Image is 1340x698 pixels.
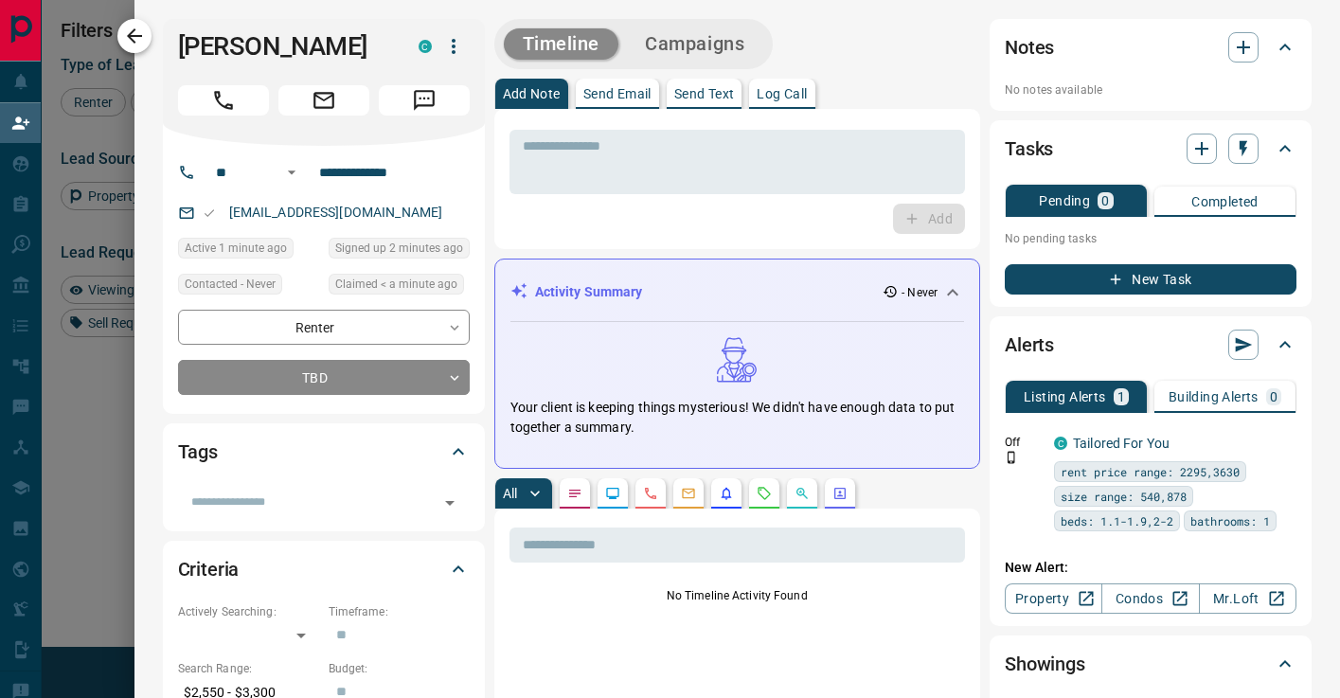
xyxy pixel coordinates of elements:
[503,87,561,100] p: Add Note
[203,206,216,220] svg: Email Valid
[567,486,582,501] svg: Notes
[278,85,369,116] span: Email
[719,486,734,501] svg: Listing Alerts
[504,28,619,60] button: Timeline
[1061,511,1173,530] span: beds: 1.1-1.9,2-2
[419,40,432,53] div: condos.ca
[1061,462,1240,481] span: rent price range: 2295,3630
[1199,583,1296,614] a: Mr.Loft
[1005,641,1296,687] div: Showings
[535,282,643,302] p: Activity Summary
[1005,224,1296,253] p: No pending tasks
[1005,32,1054,63] h2: Notes
[178,554,240,584] h2: Criteria
[178,310,470,345] div: Renter
[1061,487,1187,506] span: size range: 540,878
[681,486,696,501] svg: Emails
[1191,195,1259,208] p: Completed
[503,487,518,500] p: All
[757,87,807,100] p: Log Call
[510,275,965,310] div: Activity Summary- Never
[178,360,470,395] div: TBD
[329,238,470,264] div: Tue Sep 16 2025
[437,490,463,516] button: Open
[1005,322,1296,367] div: Alerts
[1024,390,1106,403] p: Listing Alerts
[280,161,303,184] button: Open
[185,239,287,258] span: Active 1 minute ago
[178,429,470,474] div: Tags
[1169,390,1259,403] p: Building Alerts
[178,238,319,264] div: Tue Sep 16 2025
[1073,436,1170,451] a: Tailored For You
[1005,264,1296,295] button: New Task
[178,31,390,62] h1: [PERSON_NAME]
[178,660,319,677] p: Search Range:
[795,486,810,501] svg: Opportunities
[329,660,470,677] p: Budget:
[1101,194,1109,207] p: 0
[1005,330,1054,360] h2: Alerts
[674,87,735,100] p: Send Text
[1005,134,1053,164] h2: Tasks
[832,486,848,501] svg: Agent Actions
[178,603,319,620] p: Actively Searching:
[1005,126,1296,171] div: Tasks
[583,87,652,100] p: Send Email
[1005,558,1296,578] p: New Alert:
[1270,390,1277,403] p: 0
[510,398,965,438] p: Your client is keeping things mysterious! We didn't have enough data to put together a summary.
[1005,451,1018,464] svg: Push Notification Only
[178,437,218,467] h2: Tags
[229,205,443,220] a: [EMAIL_ADDRESS][DOMAIN_NAME]
[605,486,620,501] svg: Lead Browsing Activity
[178,546,470,592] div: Criteria
[335,239,463,258] span: Signed up 2 minutes ago
[1101,583,1199,614] a: Condos
[1005,583,1102,614] a: Property
[1005,25,1296,70] div: Notes
[509,587,966,604] p: No Timeline Activity Found
[1190,511,1270,530] span: bathrooms: 1
[1005,649,1085,679] h2: Showings
[178,85,269,116] span: Call
[379,85,470,116] span: Message
[335,275,457,294] span: Claimed < a minute ago
[329,274,470,300] div: Tue Sep 16 2025
[329,603,470,620] p: Timeframe:
[1039,194,1090,207] p: Pending
[1005,434,1043,451] p: Off
[643,486,658,501] svg: Calls
[1117,390,1125,403] p: 1
[1005,81,1296,98] p: No notes available
[902,284,938,301] p: - Never
[1054,437,1067,450] div: condos.ca
[626,28,763,60] button: Campaigns
[185,275,276,294] span: Contacted - Never
[757,486,772,501] svg: Requests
